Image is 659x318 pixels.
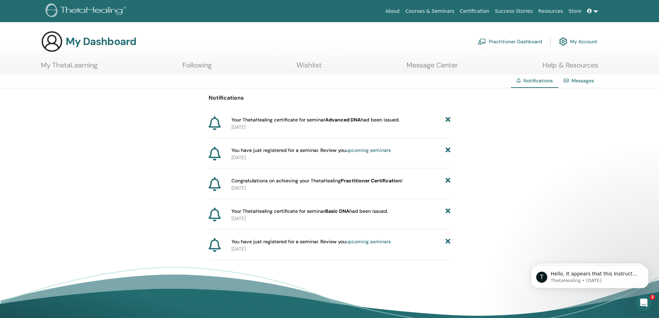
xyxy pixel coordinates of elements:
[559,36,567,47] img: cog.svg
[30,27,119,33] p: Message from ThetaHealing, sent 6d ago
[346,238,391,245] a: upcoming seminars
[41,61,98,74] a: My ThetaLearning
[231,208,388,215] span: Your ThetaHealing certificate for seminar had been issued.
[478,34,542,49] a: Practitioner Dashboard
[325,208,349,214] b: Basic DNA
[542,61,598,74] a: Help & Resources
[66,35,136,48] h3: My Dashboard
[231,184,451,192] p: [DATE]
[650,294,655,300] span: 2
[559,34,597,49] a: My Account
[231,124,451,131] p: [DATE]
[383,5,402,18] a: About
[231,154,451,161] p: [DATE]
[325,117,361,123] b: Advanced DNA
[231,177,403,184] span: Congratulations on achieving your ThetaHealing !
[231,147,391,154] span: You have just registered for a seminar. Review you
[296,61,322,74] a: Wishlist
[231,215,451,222] p: [DATE]
[478,38,486,45] img: chalkboard-teacher.svg
[536,5,566,18] a: Resources
[231,245,451,253] p: [DATE]
[521,251,659,299] iframe: Intercom notifications message
[523,78,553,84] span: Notifications
[346,147,391,153] a: upcoming seminars
[182,61,212,74] a: Following
[231,116,400,124] span: Your ThetaHealing certificate for seminar had been issued.
[231,238,391,245] span: You have just registered for a seminar. Review you
[46,3,128,19] img: logo.png
[209,94,451,102] p: Notifications
[403,5,457,18] a: Courses & Seminars
[41,30,63,53] img: generic-user-icon.jpg
[341,178,401,184] b: Practitioner Certification
[457,5,492,18] a: Certification
[406,61,458,74] a: Message Center
[492,5,536,18] a: Success Stories
[571,78,594,84] a: Messages
[635,294,652,311] iframe: Intercom live chat
[30,20,119,60] span: Hello, It appears that this Instructor has requested that her seminars are listed as Private. You...
[566,5,584,18] a: Store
